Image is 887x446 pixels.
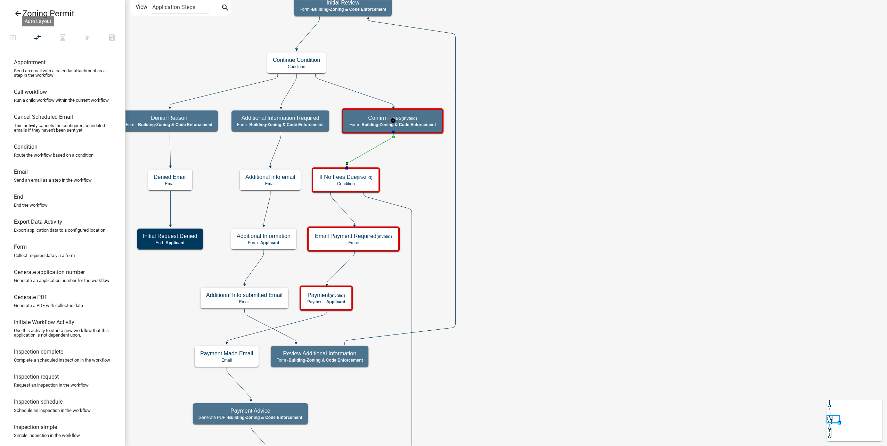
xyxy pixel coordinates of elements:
[22,16,54,26] div: Auto Layout
[14,424,57,430] h6: Inspection simple
[276,350,363,357] h5: Review Additional Information
[14,89,47,95] h6: Call workflow
[100,31,125,46] button: Save
[14,294,48,300] h6: Generate PDF
[34,33,42,43] i: compare_arrows
[361,122,436,127] span: Building-Zoning & Code Enforcement
[75,31,100,46] button: Publish
[14,319,74,325] h6: Initiate Workflow Activity
[14,178,92,182] p: Send an email as a step in the workflow
[237,115,324,121] h5: Additional Information Required
[58,33,67,43] i: hourglass_bottom
[319,181,372,186] p: Condition
[0,31,25,46] button: Test Workflow
[357,175,373,180] small: (invalid)
[108,33,116,43] i: save
[315,240,392,245] p: Email
[273,64,320,69] p: Condition
[14,303,83,308] p: Generate a PDF with collected data
[14,153,93,157] p: Route the workflow based on a condition
[165,240,185,245] span: Applicant
[312,7,386,12] span: Building-Zoning & Code Enforcement
[198,415,302,420] p: Generate PDF -
[14,348,63,355] h6: Inspection complete
[198,407,302,414] h5: Payment Advice
[14,373,59,380] h6: Inspection request
[154,181,187,186] p: Email
[25,31,50,46] button: Auto Layout
[245,181,295,186] p: Email
[260,240,279,245] span: Applicant
[326,299,345,304] span: Applicant
[307,292,345,298] h5: Payment
[14,98,109,102] p: Run a child workflow within the current workflow
[288,358,363,363] span: Building-Zoning & Code Enforcement
[14,358,110,362] p: Complete a scheduled inspection in the workflow
[14,168,28,175] h6: Email
[14,143,38,150] h6: Condition
[206,299,283,304] p: Email
[349,122,436,127] p: Form -
[206,292,283,298] h5: Additional Info submitted Email
[349,115,436,121] h5: Confirm Fees
[143,233,197,239] h5: Initial Request Denied
[14,203,48,207] p: End the workflow
[200,350,253,357] h5: Payment Made Email
[237,122,324,127] p: Form -
[14,253,75,258] p: Collect required data via a form
[228,415,302,420] span: Building-Zoning & Code Enforcement
[14,68,111,77] p: Send an email with a calendar attachment as a step in the workflow
[14,9,22,19] i: arrow_back
[138,122,212,127] span: Building-Zoning & Code Enforcement
[376,234,392,239] small: (invalid)
[329,293,345,298] small: (invalid)
[14,398,63,405] h6: Inspection schedule
[154,174,187,180] h5: Denied Email
[14,408,91,413] p: Schedule an inspection in the workflow
[14,269,85,275] h6: Generate application number
[0,31,125,47] div: Workflow actions
[315,233,392,239] h5: Email Payment Required
[221,3,229,13] i: search
[14,114,73,120] h6: Cancel Scheduled Email
[126,115,212,121] h5: Denial Reason
[237,233,291,239] h5: Additional Information
[14,278,109,283] p: Generate an application number for the workflow
[249,122,324,127] span: Building-Zoning & Code Enforcement
[14,433,80,438] p: Simple inspection in the workflow
[14,243,27,250] h6: Form
[6,6,114,22] a: Zoning Permit
[14,383,89,387] p: Request an inspection in the workflow
[14,228,105,232] p: Export application data to a configured location
[300,7,386,12] p: Form -
[143,240,197,245] p: End -
[9,33,17,43] i: open_in_browser
[307,299,345,304] p: Payment -
[83,33,91,43] i: publish
[200,358,253,363] p: Email
[14,328,111,337] p: Use this activity to start a new workflow that this application is not dependent upon.
[276,358,363,363] p: Form -
[14,193,23,200] h6: End
[14,59,46,66] h6: Appointment
[220,3,231,14] button: search
[14,218,62,225] h6: Export Data Activity
[237,240,291,245] p: Form -
[14,123,111,132] p: This activity cancels the configured scheduled emails if they haven't been sent yet.
[126,122,212,127] p: Form -
[401,116,417,121] small: (invalid)
[273,57,320,63] h5: Continue Condition
[319,174,372,180] h5: If No Fees Due
[50,31,75,46] button: Validating Workflow
[245,174,295,180] h5: Additional info email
